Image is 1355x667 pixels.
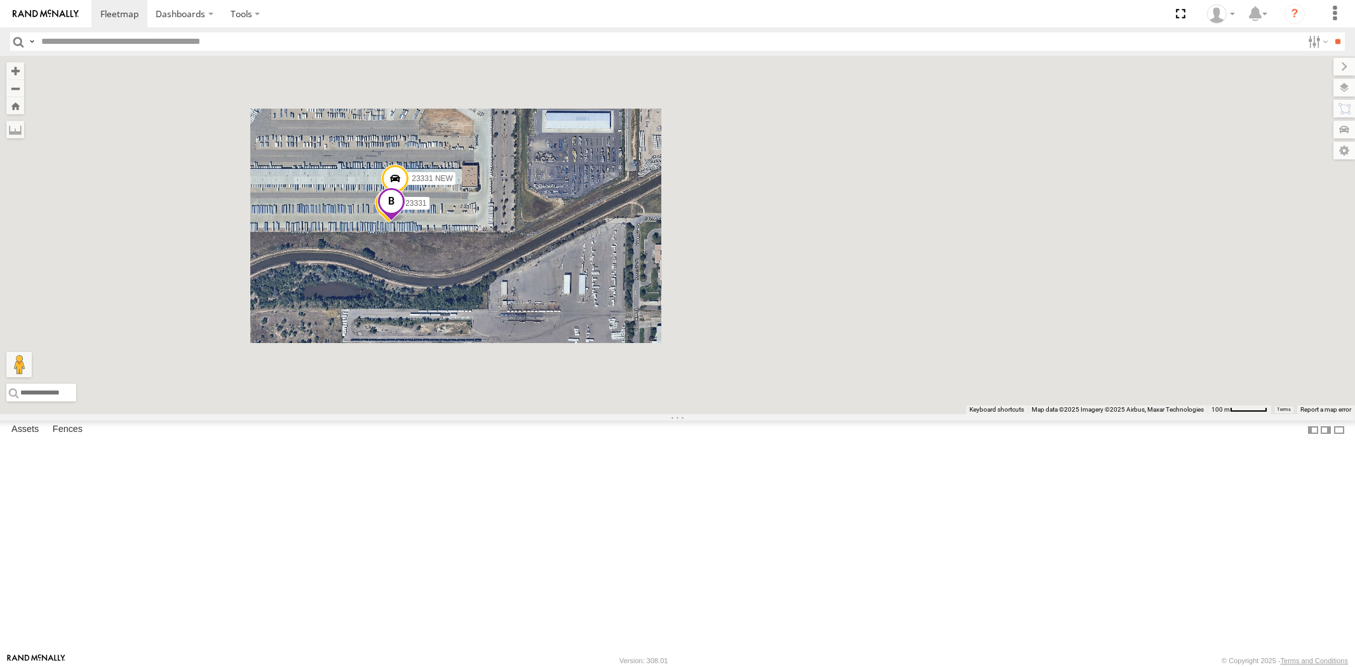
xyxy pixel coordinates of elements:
img: rand-logo.svg [13,10,79,18]
button: Drag Pegman onto the map to open Street View [6,352,32,377]
button: Zoom in [6,62,24,79]
label: Search Filter Options [1303,32,1330,51]
button: Keyboard shortcuts [969,405,1024,414]
label: Map Settings [1333,142,1355,159]
span: 23331 NEW [412,174,453,183]
a: Terms and Conditions [1281,657,1348,664]
label: Measure [6,121,24,138]
label: Dock Summary Table to the Left [1307,421,1319,439]
div: © Copyright 2025 - [1222,657,1348,664]
a: Visit our Website [7,654,65,667]
span: 23331 [405,199,426,208]
a: Terms (opens in new tab) [1277,407,1291,412]
button: Zoom Home [6,97,24,114]
i: ? [1284,4,1305,24]
div: Version: 308.01 [619,657,668,664]
label: Assets [5,421,45,439]
a: Report a map error [1300,406,1351,413]
label: Hide Summary Table [1333,421,1345,439]
label: Fences [46,421,89,439]
span: Map data ©2025 Imagery ©2025 Airbus, Maxar Technologies [1032,406,1204,413]
label: Dock Summary Table to the Right [1319,421,1332,439]
label: Search Query [27,32,37,51]
button: Map Scale: 100 m per 55 pixels [1208,405,1271,414]
span: 100 m [1211,406,1230,413]
button: Zoom out [6,79,24,97]
div: Sardor Khadjimedov [1203,4,1239,24]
